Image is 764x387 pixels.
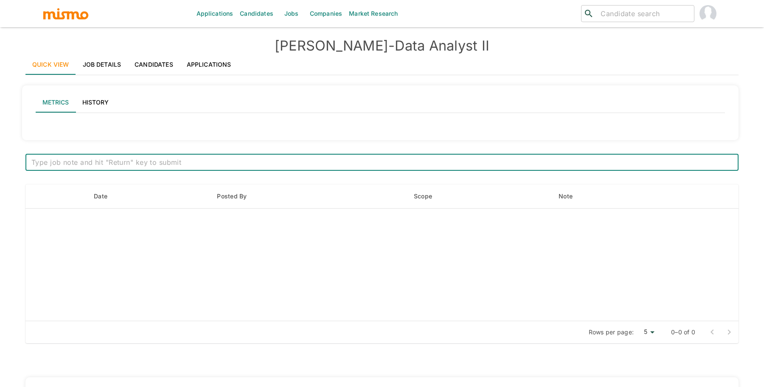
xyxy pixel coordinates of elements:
button: History [76,92,115,113]
img: Daniela Zito [699,5,716,22]
div: 5 [637,326,657,338]
p: 0–0 of 0 [671,328,695,336]
input: Candidate search [597,8,691,20]
th: Date [87,184,210,209]
a: Job Details [76,54,128,75]
img: logo [42,7,89,20]
th: Note [552,184,677,209]
a: Quick View [25,54,76,75]
a: Applications [180,54,238,75]
button: Metrics [36,92,76,113]
div: lab API tabs example [36,92,725,113]
th: Posted By [210,184,407,209]
table: enhanced table [25,184,739,321]
a: Candidates [128,54,180,75]
th: Scope [407,184,552,209]
p: Rows per page: [589,328,634,336]
h4: [PERSON_NAME] - Data Analyst II [25,37,739,54]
